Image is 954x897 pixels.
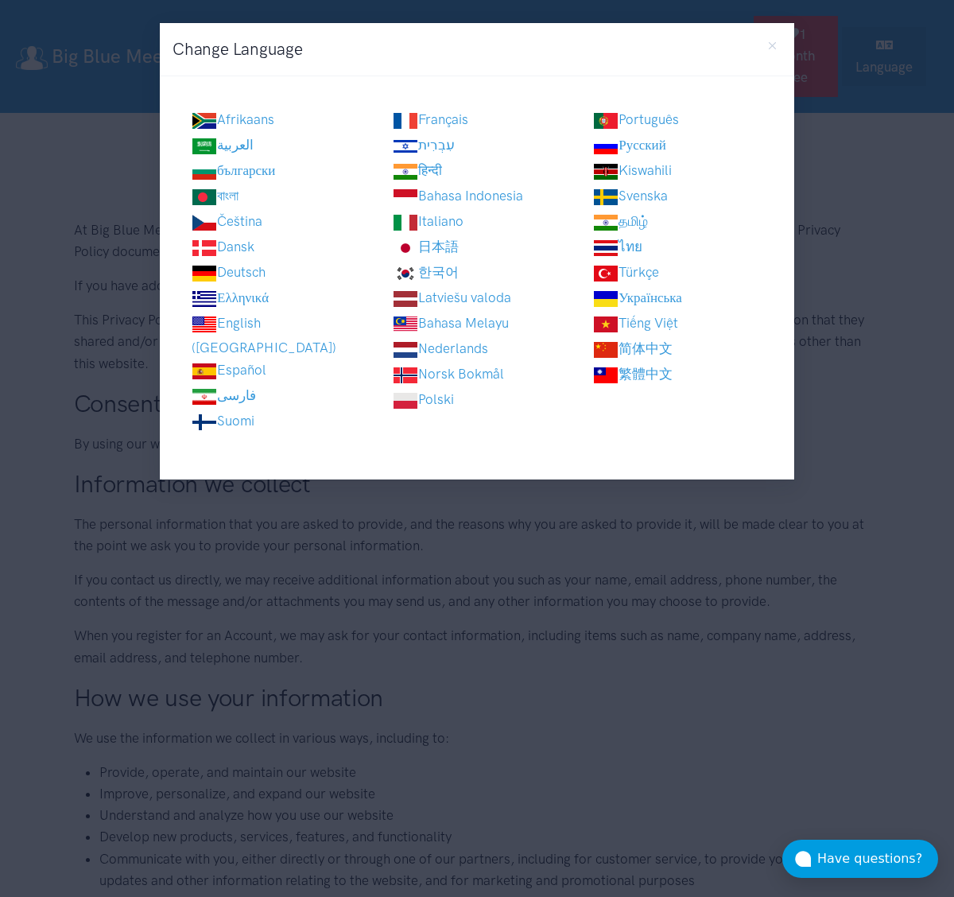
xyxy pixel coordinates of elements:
div: Have questions? [817,848,938,869]
img: עִבְרִית [393,134,418,159]
img: Português [593,108,619,134]
a: Dansk [192,239,254,254]
a: Polski [393,391,454,407]
a: Русский [593,137,666,153]
a: Kiswahili [593,162,672,178]
img: Kiswahili [593,159,619,184]
img: Latviešu valoda [393,286,418,312]
a: Tiếng Việt [593,315,678,331]
img: 日本語 [393,235,418,261]
img: Deutsch [192,261,217,286]
a: Bahasa Melayu [393,315,509,331]
a: English ([GEOGRAPHIC_DATA]) [192,315,336,355]
img: Polski [393,388,418,414]
img: Українська [593,286,619,312]
a: Svenska [593,188,668,204]
img: Français [393,108,418,134]
img: Nederlands [393,337,418,363]
img: العربية [192,134,217,159]
img: Svenska [593,184,619,210]
img: Türkçe [593,261,619,286]
img: ไทย [593,235,619,261]
a: עִבְרִית [393,137,455,153]
a: ไทย [593,239,642,254]
a: Latviešu valoda [393,289,511,305]
a: 繁體中文 [593,366,673,382]
img: हिन्दी [393,159,418,184]
img: Norsk Bokmål [393,363,418,388]
button: Close [753,26,792,65]
a: فارسی [192,387,256,403]
h3: Change Language [173,36,303,63]
a: Français [393,111,468,127]
img: 简体中文 [593,337,619,363]
a: हिन्दी [393,162,442,178]
img: Русский [593,134,619,159]
img: Italiano [393,210,418,235]
a: Deutsch [192,264,266,280]
img: Čeština [192,210,217,235]
img: Afrikaans [192,108,217,134]
a: Nederlands [393,340,488,356]
a: 日本語 [393,239,459,254]
img: Bahasa Indonesia [393,184,418,210]
a: български [192,162,275,178]
img: 繁體中文 [593,363,619,388]
img: български [192,159,217,184]
img: বাংলা [192,184,217,210]
button: Have questions? [782,840,938,878]
a: Українська [593,289,682,305]
a: العربية [192,137,254,153]
img: English (US) [192,312,217,337]
a: Italiano [393,213,463,229]
a: Afrikaans [192,111,274,127]
a: Čeština [192,213,262,229]
img: 한국어 [393,261,418,286]
a: বাংলা [192,188,238,204]
img: Español [192,359,217,384]
a: 简体中文 [593,340,673,356]
a: Português [593,111,679,127]
a: Ελληνικά [192,289,269,305]
img: Bahasa Melayu [393,312,418,337]
a: Español [192,362,266,378]
img: فارسی [192,384,217,410]
a: Türkçe [593,264,659,280]
img: Ελληνικά [192,286,217,312]
a: Bahasa Indonesia [393,188,523,204]
img: Suomi [192,410,217,435]
img: தமிழ் [593,210,619,235]
img: Tiếng Việt [593,312,619,337]
a: 한국어 [393,264,459,280]
a: Suomi [192,413,254,429]
a: தமிழ் [593,213,648,229]
img: Dansk [192,235,217,261]
a: Norsk Bokmål [393,366,504,382]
